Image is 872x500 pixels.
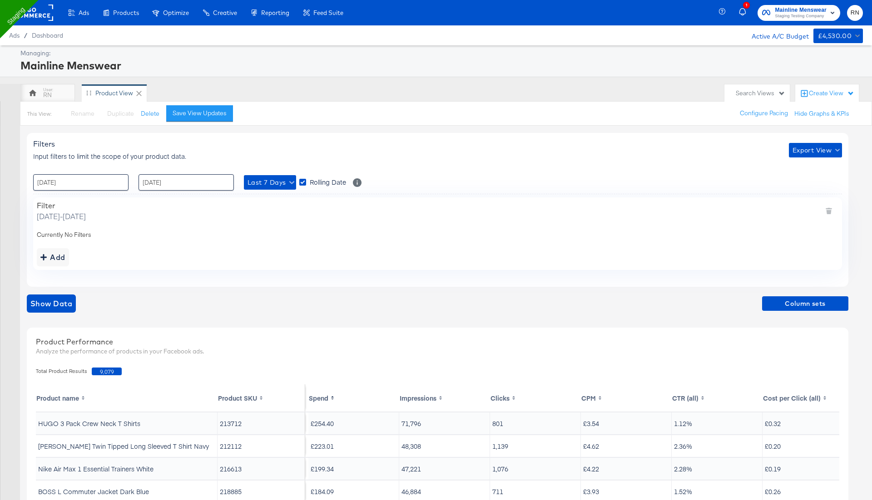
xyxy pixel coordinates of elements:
div: Active A/C Budget [742,29,809,42]
span: Show Data [30,297,72,310]
div: 1 [743,2,750,9]
td: 1.12% [672,412,763,434]
button: Last 7 Days [244,175,296,190]
th: Toggle SortBy [218,384,305,412]
span: Total Product Results [36,368,92,375]
button: Configure Pacing [733,105,794,122]
button: Hide Graphs & KPIs [794,109,849,118]
td: 213712 [218,412,305,434]
span: Input filters to limit the scope of your product data. [33,152,186,161]
span: Duplicate [107,109,134,118]
button: 1 [738,4,753,22]
span: Column sets [766,298,845,309]
td: 216613 [218,458,305,480]
span: Last 7 Days [248,177,292,188]
td: £199.34 [308,458,399,480]
th: Toggle SortBy [308,384,399,412]
td: £254.40 [308,412,399,434]
td: 212112 [218,435,305,457]
span: Export View [793,145,838,156]
td: £4.22 [581,458,672,480]
span: Ads [79,9,89,16]
div: Search Views [736,89,785,98]
td: £3.54 [581,412,672,434]
td: Nike Air Max 1 Essential Trainers White [36,458,218,480]
button: showdata [27,294,76,313]
td: 47,221 [399,458,490,480]
span: Rolling Date [310,177,346,186]
div: Product View [95,89,133,98]
td: HUGO 3 Pack Crew Neck T Shirts [36,412,218,434]
div: Create View [809,89,854,98]
button: RN [847,5,863,21]
div: Drag to reorder tab [86,90,91,95]
div: Product Performance [36,337,839,347]
td: 1,076 [490,458,581,480]
th: Toggle SortBy [490,384,581,412]
div: Currently No Filters [37,230,838,239]
div: RN [43,91,52,99]
button: Mainline MenswearStaging Testing Company [758,5,840,21]
th: Toggle SortBy [581,384,672,412]
td: 801 [490,412,581,434]
span: Filters [33,139,55,148]
button: Column sets [762,296,848,311]
td: £0.32 [763,412,853,434]
th: Toggle SortBy [763,384,853,412]
div: Save View Updates [173,109,227,118]
td: 1,139 [490,435,581,457]
span: Rename [71,109,94,118]
td: £0.19 [763,458,853,480]
span: [DATE] - [DATE] [37,211,86,221]
td: £0.20 [763,435,853,457]
td: 48,308 [399,435,490,457]
td: 2.28% [672,458,763,480]
button: Save View Updates [166,105,233,122]
td: 71,796 [399,412,490,434]
span: RN [851,8,859,18]
button: Delete [141,109,159,118]
span: / [20,32,32,39]
span: Products [113,9,139,16]
button: £4,530.00 [813,29,863,43]
th: Toggle SortBy [36,384,218,412]
td: £223.01 [308,435,399,457]
span: Feed Suite [313,9,343,16]
span: Reporting [261,9,289,16]
th: Toggle SortBy [672,384,763,412]
td: £4.62 [581,435,672,457]
div: Mainline Menswear [20,58,861,73]
div: Filter [37,201,86,210]
td: 2.36% [672,435,763,457]
span: Ads [9,32,20,39]
button: Export View [789,143,842,157]
a: Dashboard [32,32,63,39]
span: Staging Testing Company [775,13,827,20]
span: Optimize [163,9,189,16]
span: Mainline Menswear [775,5,827,15]
div: This View: [27,110,51,118]
div: Add [40,251,65,264]
div: £4,530.00 [818,30,852,42]
span: Creative [213,9,237,16]
div: Managing: [20,49,861,58]
td: [PERSON_NAME] Twin Tipped Long Sleeved T Shirt Navy [36,435,218,457]
th: Toggle SortBy [399,384,490,412]
div: Analyze the performance of products in your Facebook ads. [36,347,839,356]
span: 9,079 [92,368,122,375]
button: addbutton [37,248,69,266]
